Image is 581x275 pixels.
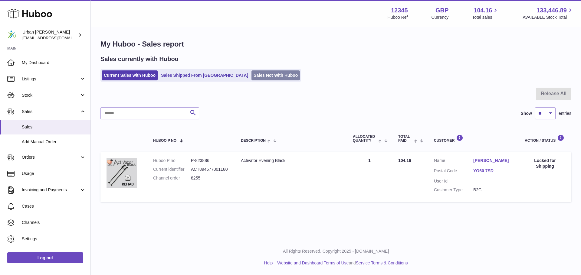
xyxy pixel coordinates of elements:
dt: User Id [434,178,473,184]
div: Huboo Ref [388,15,408,20]
span: Total sales [472,15,499,20]
a: 133,446.89 AVAILABLE Stock Total [523,6,574,20]
span: 133,446.89 [537,6,567,15]
dt: Current identifier [153,167,191,172]
div: Activator Evening Black [241,158,341,163]
a: Sales Shipped From [GEOGRAPHIC_DATA] [159,70,250,80]
div: Locked for Shipping [525,158,565,169]
span: Orders [22,154,80,160]
div: Urban [PERSON_NAME] [22,29,77,41]
strong: GBP [435,6,448,15]
span: entries [559,111,571,116]
a: [PERSON_NAME] [473,158,513,163]
dd: ACT894577001160 [191,167,229,172]
label: Show [521,111,532,116]
span: Stock [22,92,80,98]
h2: Sales currently with Huboo [100,55,179,63]
div: Action / Status [525,134,565,143]
div: Customer [434,134,513,143]
span: Channels [22,220,86,225]
a: Sales Not With Huboo [251,70,300,80]
h1: My Huboo - Sales report [100,39,571,49]
dd: 8255 [191,175,229,181]
a: Log out [7,252,83,263]
img: orders@urbanpoling.com [7,31,16,40]
span: [EMAIL_ADDRESS][DOMAIN_NAME] [22,35,89,40]
dt: Channel order [153,175,191,181]
span: Usage [22,171,86,176]
span: Huboo P no [153,139,176,143]
a: Help [264,260,273,265]
a: 104.16 Total sales [472,6,499,20]
span: Total paid [398,135,412,143]
span: AVAILABLE Stock Total [523,15,574,20]
dt: Name [434,158,473,165]
span: Add Manual Order [22,139,86,145]
a: Current Sales with Huboo [102,70,158,80]
span: Cases [22,203,86,209]
span: 104.16 [398,158,411,163]
span: Description [241,139,266,143]
a: Service Terms & Conditions [356,260,408,265]
dd: P-823886 [191,158,229,163]
span: Sales [22,124,86,130]
span: My Dashboard [22,60,86,66]
span: Listings [22,76,80,82]
span: Invoicing and Payments [22,187,80,193]
span: Settings [22,236,86,242]
p: All Rights Reserved. Copyright 2025 - [DOMAIN_NAME] [96,248,576,254]
dd: B2C [473,187,513,193]
span: Sales [22,109,80,115]
span: 104.16 [474,6,492,15]
div: Currency [432,15,449,20]
li: and [275,260,408,266]
td: 1 [347,152,392,202]
dt: Customer Type [434,187,473,193]
span: ALLOCATED Quantity [353,135,377,143]
a: YO60 7SD [473,168,513,174]
dt: Huboo P no [153,158,191,163]
a: Website and Dashboard Terms of Use [277,260,349,265]
img: 1690556111.png [107,158,137,188]
dt: Postal Code [434,168,473,175]
strong: 12345 [391,6,408,15]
